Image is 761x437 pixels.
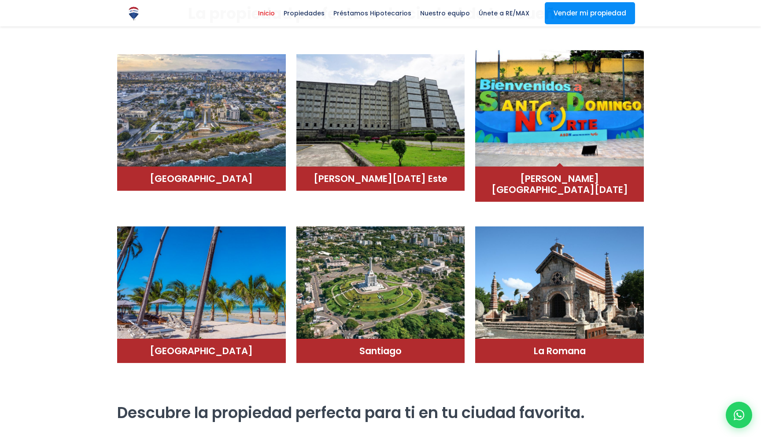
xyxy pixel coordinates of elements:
a: Distrito Nacional (2)[GEOGRAPHIC_DATA] [117,48,286,191]
a: Vender mi propiedad [545,2,635,24]
span: Nuestro equipo [416,7,474,20]
img: La Romana [475,226,644,345]
h2: Descubre la propiedad perfecta para ti en tu ciudad favorita. [117,403,644,422]
h4: La Romana [484,345,635,356]
img: Distrito Nacional (2) [117,54,286,173]
h4: [PERSON_NAME][DATE] Este [305,173,456,184]
a: Distrito Nacional (3)[PERSON_NAME][DATE] Este [296,48,465,191]
a: La RomanaLa Romana [475,220,644,363]
span: Inicio [254,7,279,20]
img: Punta Cana [117,226,286,345]
h4: Santiago [305,345,456,356]
img: Santo Domingo Norte [475,48,644,167]
span: Préstamos Hipotecarios [329,7,416,20]
h4: [GEOGRAPHIC_DATA] [126,173,277,184]
span: Únete a RE/MAX [474,7,534,20]
span: Propiedades [279,7,329,20]
h4: [PERSON_NAME][GEOGRAPHIC_DATA][DATE] [484,173,635,195]
a: Santo Domingo Norte[PERSON_NAME][GEOGRAPHIC_DATA][DATE] [475,48,644,202]
img: Distrito Nacional (3) [296,54,465,173]
a: Punta Cana[GEOGRAPHIC_DATA] [117,220,286,363]
h4: [GEOGRAPHIC_DATA] [126,345,277,356]
img: Logo de REMAX [126,6,141,21]
img: Santiago [296,226,465,345]
a: SantiagoSantiago [296,220,465,363]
